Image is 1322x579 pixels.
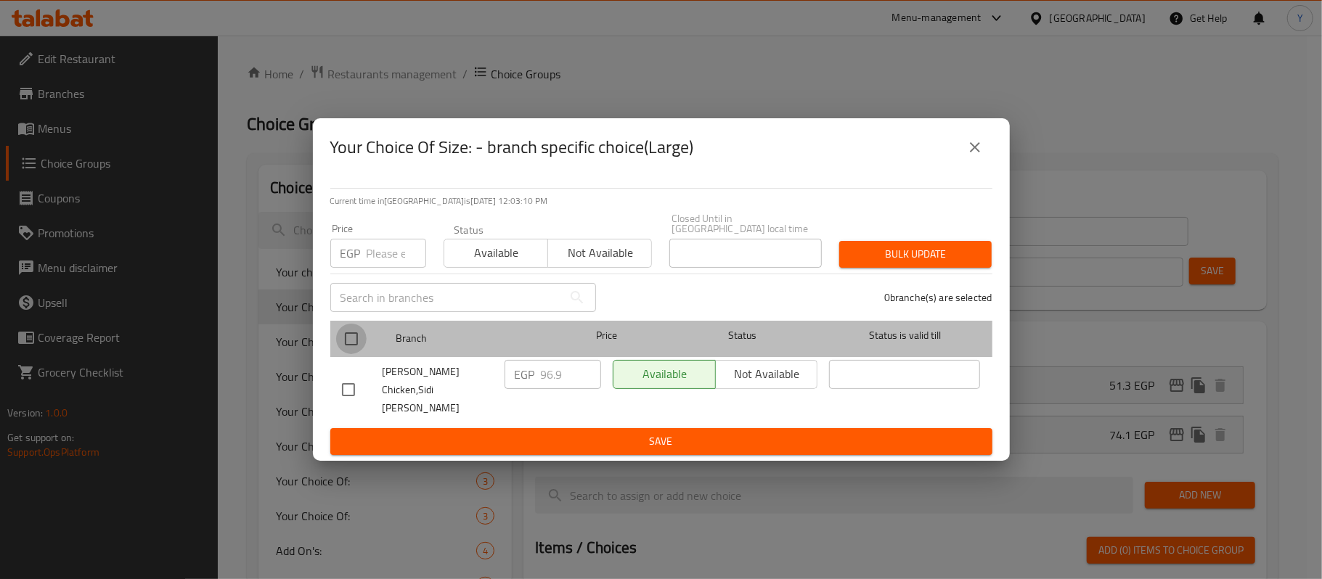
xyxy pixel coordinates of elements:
button: Not available [547,239,652,268]
span: [PERSON_NAME] Chicken,Sidi [PERSON_NAME] [383,363,493,417]
button: Save [330,428,992,455]
input: Please enter price [367,239,426,268]
span: Available [450,242,542,263]
button: Available [444,239,548,268]
p: EGP [515,366,535,383]
p: EGP [340,245,361,262]
input: Please enter price [541,360,601,389]
span: Bulk update [851,245,980,263]
input: Search in branches [330,283,563,312]
h2: Your Choice Of Size: - branch specific choice(Large) [330,136,694,159]
button: Bulk update [839,241,992,268]
p: Current time in [GEOGRAPHIC_DATA] is [DATE] 12:03:10 PM [330,194,992,208]
span: Save [342,432,981,451]
span: Status is valid till [829,327,980,345]
span: Price [558,327,655,345]
span: Not available [554,242,646,263]
span: Branch [396,329,547,348]
span: Status [666,327,817,345]
button: close [958,130,992,165]
p: 0 branche(s) are selected [884,290,992,305]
